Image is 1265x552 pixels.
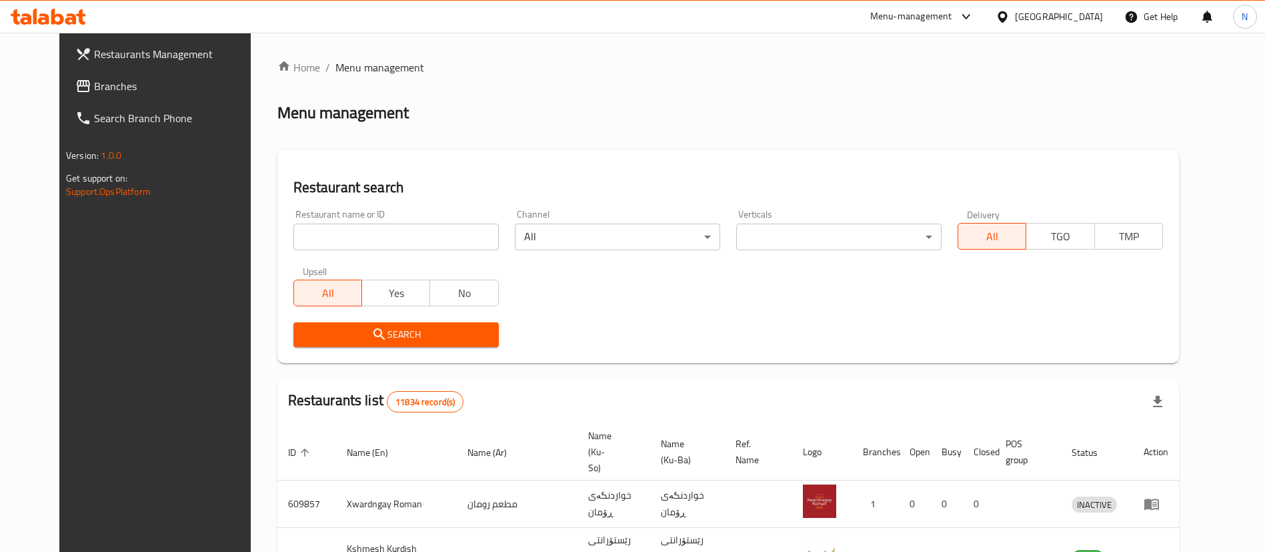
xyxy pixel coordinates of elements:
[277,59,1179,75] nav: breadcrumb
[336,481,457,528] td: Xwardngay Roman
[1142,386,1174,418] div: Export file
[387,396,463,408] span: 11834 record(s)
[1072,497,1117,513] div: INACTIVE
[325,59,330,75] li: /
[94,46,260,62] span: Restaurants Management
[435,284,493,303] span: No
[65,102,271,134] a: Search Branch Phone
[1242,9,1248,24] span: N
[1006,436,1045,468] span: POS group
[293,280,362,306] button: All
[304,326,488,343] span: Search
[1133,424,1179,481] th: Action
[1032,227,1089,246] span: TGO
[870,9,952,25] div: Menu-management
[66,170,127,187] span: Get support on:
[467,445,524,461] span: Name (Ar)
[303,266,327,276] label: Upsell
[277,481,336,528] td: 609857
[1100,227,1158,246] span: TMP
[661,436,709,468] span: Name (Ku-Ba)
[852,481,899,528] td: 1
[65,70,271,102] a: Branches
[964,227,1021,246] span: All
[277,102,409,123] h2: Menu management
[931,481,963,528] td: 0
[361,280,430,306] button: Yes
[515,224,720,250] div: All
[958,223,1026,250] button: All
[457,481,577,528] td: مطعم رومان
[288,445,313,461] span: ID
[931,424,963,481] th: Busy
[792,424,852,481] th: Logo
[347,445,405,461] span: Name (En)
[288,390,464,412] h2: Restaurants list
[293,178,1163,198] h2: Restaurant search
[650,481,725,528] td: خواردنگەی ڕۆمان
[94,78,260,94] span: Branches
[899,481,931,528] td: 0
[963,481,995,528] td: 0
[429,280,498,306] button: No
[299,284,357,303] span: All
[967,210,1000,219] label: Delivery
[1072,497,1117,513] span: INACTIVE
[1015,9,1103,24] div: [GEOGRAPHIC_DATA]
[852,424,899,481] th: Branches
[588,428,634,476] span: Name (Ku-So)
[66,147,99,164] span: Version:
[367,284,425,303] span: Yes
[101,147,121,164] span: 1.0.0
[94,110,260,126] span: Search Branch Phone
[1094,223,1163,250] button: TMP
[277,59,320,75] a: Home
[65,38,271,70] a: Restaurants Management
[387,391,463,412] div: Total records count
[1026,223,1094,250] button: TGO
[736,224,942,250] div: ​
[1144,496,1168,512] div: Menu
[803,485,836,518] img: Xwardngay Roman
[293,224,499,250] input: Search for restaurant name or ID..
[66,183,151,200] a: Support.OpsPlatform
[736,436,776,468] span: Ref. Name
[335,59,424,75] span: Menu management
[293,322,499,347] button: Search
[899,424,931,481] th: Open
[1072,445,1115,461] span: Status
[963,424,995,481] th: Closed
[577,481,650,528] td: خواردنگەی ڕۆمان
